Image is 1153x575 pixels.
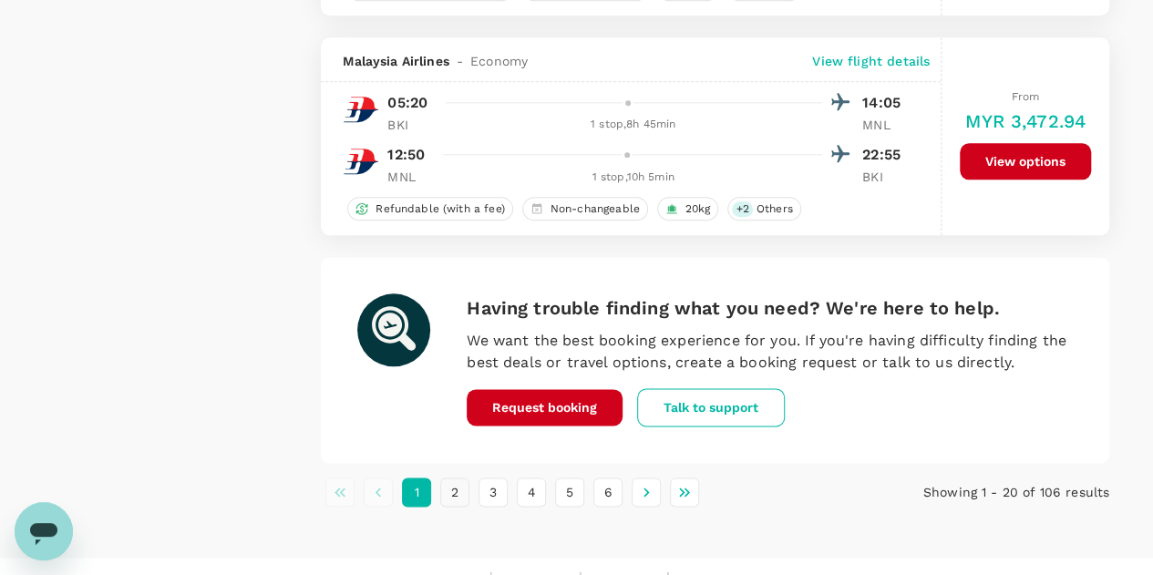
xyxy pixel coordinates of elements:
span: Refundable (with a fee) [368,201,511,217]
p: 14:05 [862,92,908,114]
div: Non-changeable [522,197,648,221]
span: 20kg [678,201,718,217]
span: + 2 [732,201,752,217]
img: MH [343,91,379,128]
p: BKI [862,168,908,186]
p: 12:50 [387,144,425,166]
p: MNL [387,168,433,186]
span: Others [749,201,800,217]
nav: pagination navigation [321,477,847,507]
button: View options [960,143,1091,180]
span: From [1012,90,1040,103]
button: page 1 [402,477,431,507]
span: - [449,52,470,70]
button: Talk to support [637,388,785,426]
p: 05:20 [387,92,427,114]
button: Go to page 4 [517,477,546,507]
h6: Having trouble finding what you need? We're here to help. [467,293,1073,323]
div: Refundable (with a fee) [347,197,512,221]
button: Go to page 5 [555,477,584,507]
p: View flight details [812,52,930,70]
span: Economy [470,52,528,70]
div: 20kg [657,197,719,221]
p: Showing 1 - 20 of 106 results [847,483,1109,501]
span: Non-changeable [543,201,647,217]
img: MH [343,143,379,180]
div: 1 stop , 10h 5min [444,169,822,187]
button: Go to page 3 [479,477,508,507]
button: Go to page 2 [440,477,469,507]
button: Request booking [467,389,623,426]
button: Go to page 6 [593,477,623,507]
p: BKI [387,116,433,134]
iframe: Button to launch messaging window [15,502,73,560]
button: Go to next page [632,477,661,507]
div: 1 stop , 8h 45min [444,116,822,134]
p: 22:55 [862,144,908,166]
h6: MYR 3,472.94 [965,107,1086,136]
p: MNL [862,116,908,134]
p: We want the best booking experience for you. If you're having difficulty finding the best deals o... [467,330,1073,374]
button: Go to last page [670,477,699,507]
span: Malaysia Airlines [343,52,449,70]
div: +2Others [727,197,800,221]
